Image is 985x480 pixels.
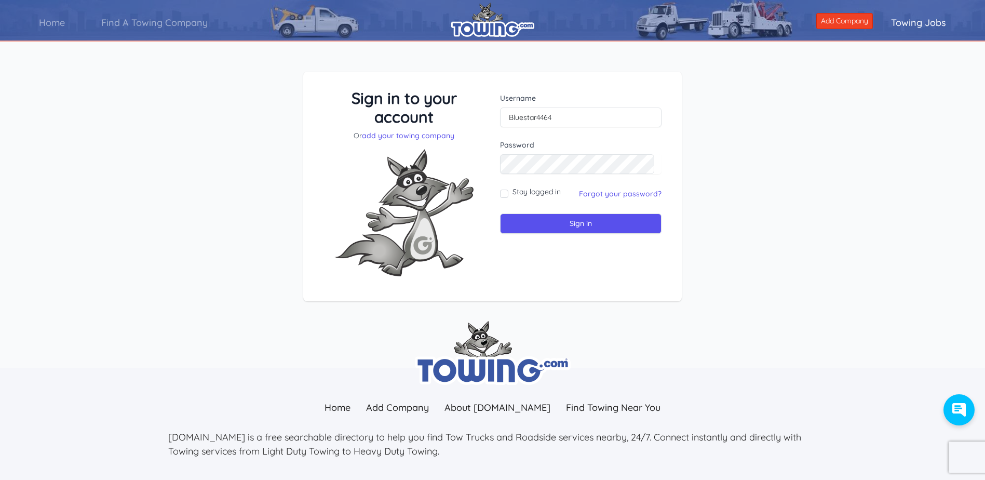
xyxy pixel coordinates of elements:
iframe: Conversations [938,394,985,436]
a: Forgot your password? [579,189,662,198]
h3: Sign in to your account [323,89,485,126]
a: Home [21,8,83,37]
label: Stay logged in [512,186,561,197]
p: [DOMAIN_NAME] is a free searchable directory to help you find Tow Trucks and Roadside services ne... [168,430,817,458]
a: Add Company [816,13,873,29]
a: Add Company [358,396,437,419]
img: towing [415,321,571,385]
a: About [DOMAIN_NAME] [437,396,558,419]
a: Find A Towing Company [83,8,226,37]
img: Fox-Excited.png [326,141,482,285]
a: add your towing company [362,131,454,140]
input: Sign in [500,214,662,234]
p: Or [323,130,485,141]
img: logo.png [451,3,534,37]
a: Towing Jobs [873,8,964,37]
label: Username [500,93,662,103]
label: Password [500,140,662,150]
a: Home [317,396,358,419]
a: Find Towing Near You [558,396,668,419]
